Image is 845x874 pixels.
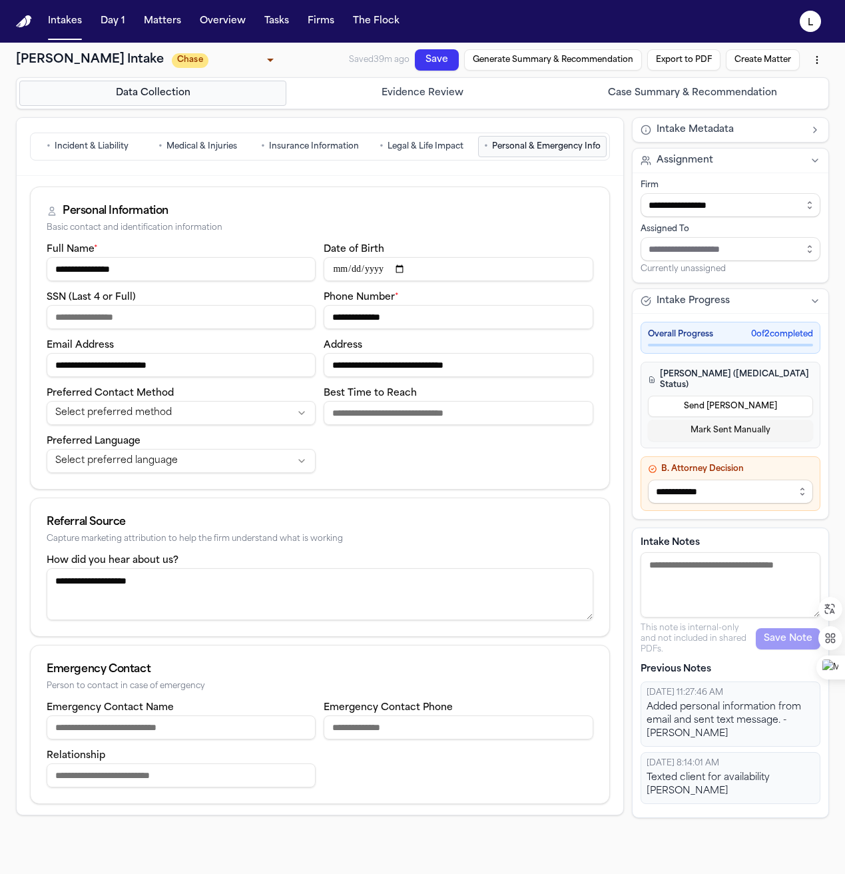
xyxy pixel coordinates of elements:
label: Relationship [47,751,105,761]
span: Insurance Information [269,141,359,152]
span: 0 of 2 completed [751,329,813,340]
div: Firm [641,180,820,191]
h4: B. Attorney Decision [648,464,813,474]
input: Phone number [324,305,593,329]
label: Emergency Contact Name [47,703,174,713]
div: Update intake status [172,51,278,69]
label: How did you hear about us? [47,556,178,566]
button: Tasks [259,9,294,33]
label: SSN (Last 4 or Full) [47,292,136,302]
span: Legal & Life Impact [388,141,463,152]
div: Capture marketing attribution to help the firm understand what is working [47,534,593,544]
label: Address [324,340,362,350]
button: Go to Legal & Life Impact [368,136,475,157]
input: Assign to staff member [641,237,820,261]
label: Intake Notes [641,536,820,550]
button: Generate Summary & Recommendation [464,49,642,71]
div: [DATE] 8:14:01 AM [647,758,814,769]
span: Medical & Injuries [166,141,237,152]
span: Overall Progress [648,329,713,340]
p: This note is internal-only and not included in shared PDFs. [641,623,756,655]
button: Save [415,49,459,71]
button: Go to Insurance Information [255,136,365,157]
input: Date of birth [324,257,593,281]
div: Assigned To [641,224,820,234]
span: Chase [172,53,208,68]
h4: [PERSON_NAME] ([MEDICAL_DATA] Status) [648,369,813,390]
label: Preferred Language [47,436,141,446]
span: Assignment [657,154,713,167]
textarea: Intake notes [641,552,820,618]
div: Emergency Contact [47,661,593,677]
label: Email Address [47,340,114,350]
div: Texted client for availability [PERSON_NAME] [647,771,814,798]
label: Best Time to Reach [324,388,417,398]
span: • [47,140,51,153]
span: Incident & Liability [55,141,129,152]
input: Full name [47,257,316,281]
input: Address [324,353,593,377]
button: Firms [302,9,340,33]
label: Phone Number [324,292,399,302]
button: Assignment [633,149,828,173]
button: Intakes [43,9,87,33]
text: L [808,18,813,27]
input: Email address [47,353,316,377]
span: Currently unassigned [641,264,726,274]
span: Saved 39m ago [349,56,410,64]
span: Intake Metadata [657,123,734,137]
button: Intake Progress [633,289,828,313]
div: Referral Source [47,514,593,530]
span: • [158,140,162,153]
input: Best time to reach [324,401,593,425]
input: Emergency contact phone [324,715,593,739]
span: • [380,140,384,153]
input: SSN [47,305,316,329]
button: Mark Sent Manually [648,420,813,441]
button: Go to Medical & Injuries [144,136,252,157]
label: Preferred Contact Method [47,388,174,398]
label: Date of Birth [324,244,384,254]
button: Matters [139,9,186,33]
span: • [261,140,265,153]
input: Select firm [641,193,820,217]
span: Intake Progress [657,294,730,308]
button: Create Matter [726,49,800,71]
span: • [484,140,488,153]
a: Home [16,15,32,28]
div: Basic contact and identification information [47,223,593,233]
label: Emergency Contact Phone [324,703,453,713]
button: The Flock [348,9,405,33]
div: [DATE] 11:27:46 AM [647,687,814,698]
p: Previous Notes [641,663,820,676]
div: Person to contact in case of emergency [47,681,593,691]
button: Go to Personal & Emergency Info [478,136,607,157]
input: Emergency contact relationship [47,763,316,787]
label: Full Name [47,244,98,254]
button: Go to Evidence Review step [289,81,556,106]
button: Go to Data Collection step [19,81,286,106]
img: Finch Logo [16,15,32,28]
button: Go to Case Summary & Recommendation step [559,81,826,106]
div: Added personal information from email and sent text message. - [PERSON_NAME] [647,701,814,741]
button: Overview [194,9,251,33]
button: Intake Metadata [633,118,828,142]
span: Personal & Emergency Info [492,141,601,152]
button: Go to Incident & Liability [33,136,141,157]
input: Emergency contact name [47,715,316,739]
button: More actions [805,48,829,72]
h1: [PERSON_NAME] Intake [16,51,164,69]
nav: Intake steps [19,81,826,106]
div: Personal Information [63,203,168,219]
button: Export to PDF [647,49,720,71]
button: Send [PERSON_NAME] [648,396,813,417]
button: Day 1 [95,9,131,33]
